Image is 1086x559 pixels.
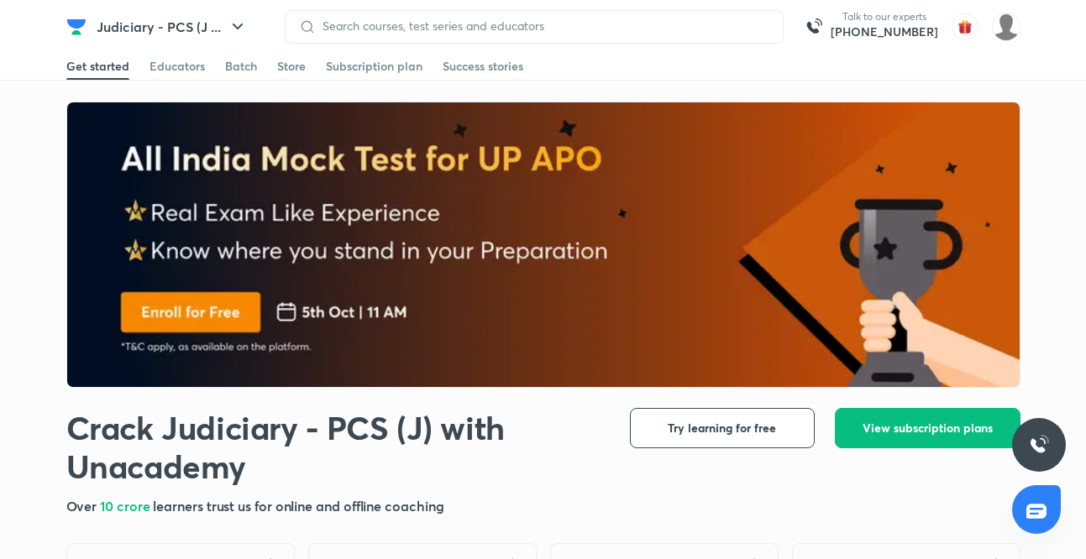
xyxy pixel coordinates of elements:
span: Try learning for free [668,420,776,436]
div: Subscription plan [326,58,422,75]
button: Try learning for free [630,408,815,448]
input: Search courses, test series and educators [316,19,769,33]
img: call-us [797,10,831,44]
div: Batch [225,58,257,75]
div: Get started [66,58,129,75]
a: Success stories [443,53,523,80]
a: [PHONE_NUMBER] [831,24,938,40]
span: Over [66,497,101,515]
a: Get started [66,53,129,80]
h1: Crack Judiciary - PCS (J) with Unacademy [66,408,603,486]
span: 10 crore [100,497,153,515]
p: Talk to our experts [831,10,938,24]
a: Educators [150,53,205,80]
a: Batch [225,53,257,80]
img: Company Logo [66,17,87,37]
a: Subscription plan [326,53,422,80]
span: View subscription plans [863,420,993,436]
img: avatar [952,13,978,40]
a: Store [277,53,306,80]
div: Educators [150,58,205,75]
img: Shivangee Singh [992,13,1020,41]
button: View subscription plans [835,408,1020,448]
div: Store [277,58,306,75]
span: learners trust us for online and offline coaching [153,497,443,515]
div: Success stories [443,58,523,75]
button: Judiciary - PCS (J ... [87,10,258,44]
img: ttu [1029,435,1049,455]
